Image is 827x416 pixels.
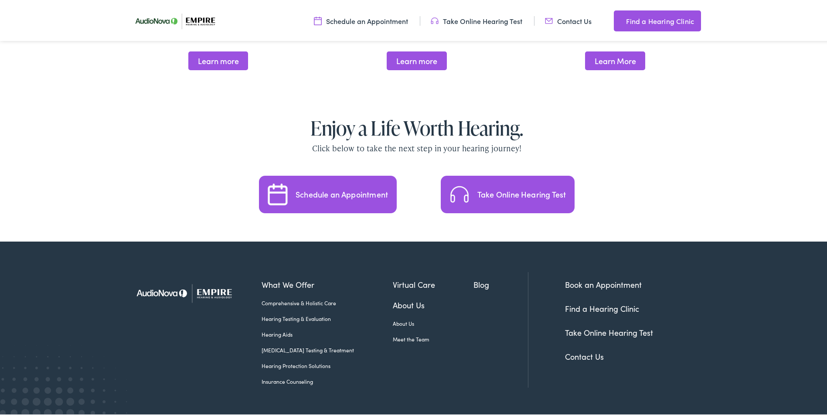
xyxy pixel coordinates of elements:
[129,270,249,313] img: Empire Hearing & Audiology
[565,325,653,336] a: Take Online Hearing Test
[393,277,474,289] a: Virtual Care
[565,301,639,312] a: Find a Hearing Clinic
[262,277,393,289] a: What We Offer
[393,334,474,341] a: Meet the Team
[267,182,289,204] img: Schedule an Appointment
[614,9,701,30] a: Find a Hearing Clinic
[314,14,322,24] img: utility icon
[296,189,388,197] div: Schedule an Appointment
[545,14,592,24] a: Contact Us
[585,50,645,68] span: Learn More
[262,376,393,384] a: Insurance Counseling
[441,174,575,211] a: Take an Online Hearing Test Take Online Hearing Test
[431,14,439,24] img: utility icon
[473,277,528,289] a: Blog
[314,14,408,24] a: Schedule an Appointment
[431,14,522,24] a: Take Online Hearing Test
[262,329,393,337] a: Hearing Aids
[259,174,397,211] a: Schedule an Appointment Schedule an Appointment
[565,277,642,288] a: Book an Appointment
[188,50,248,68] span: Learn more
[393,318,474,326] a: About Us
[262,313,393,321] a: Hearing Testing & Evaluation
[262,360,393,368] a: Hearing Protection Solutions
[477,189,566,197] div: Take Online Hearing Test
[262,344,393,352] a: [MEDICAL_DATA] Testing & Treatment
[565,349,604,360] a: Contact Us
[262,297,393,305] a: Comprehensive & Holistic Care
[387,50,446,68] span: Learn more
[545,14,553,24] img: utility icon
[393,297,474,309] a: About Us
[614,14,622,24] img: utility icon
[449,182,470,204] img: Take an Online Hearing Test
